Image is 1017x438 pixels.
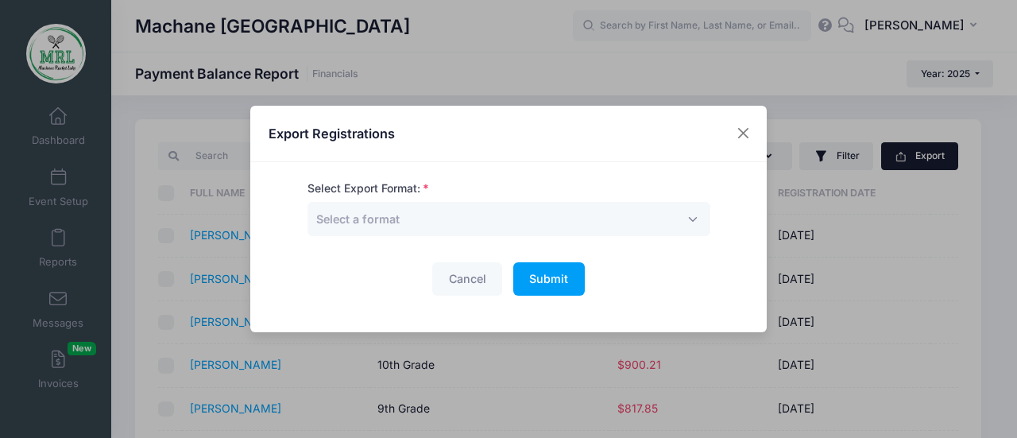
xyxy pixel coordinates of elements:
button: Submit [513,262,585,297]
h4: Export Registrations [269,124,395,143]
span: Select a format [316,211,400,227]
label: Select Export Format: [307,180,429,197]
span: Select a format [316,212,400,226]
button: Cancel [432,262,502,297]
span: Select a format [307,202,710,236]
span: Submit [529,272,568,285]
button: Close [729,119,758,148]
